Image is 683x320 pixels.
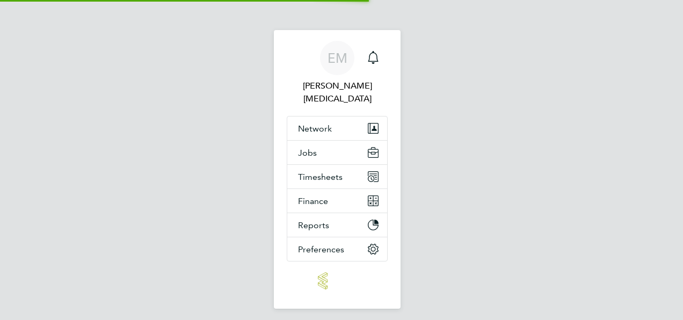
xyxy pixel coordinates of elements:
[298,220,329,230] span: Reports
[298,196,328,206] span: Finance
[287,213,387,237] button: Reports
[287,79,388,105] span: Ella Muse
[287,117,387,140] button: Network
[298,244,344,254] span: Preferences
[274,30,401,309] nav: Main navigation
[287,41,388,105] a: EM[PERSON_NAME][MEDICAL_DATA]
[287,141,387,164] button: Jobs
[287,165,387,188] button: Timesheets
[287,237,387,261] button: Preferences
[298,123,332,134] span: Network
[298,148,317,158] span: Jobs
[318,272,357,289] img: manpower-logo-retina.png
[328,51,347,65] span: EM
[298,172,343,182] span: Timesheets
[287,272,388,289] a: Go to home page
[287,189,387,213] button: Finance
